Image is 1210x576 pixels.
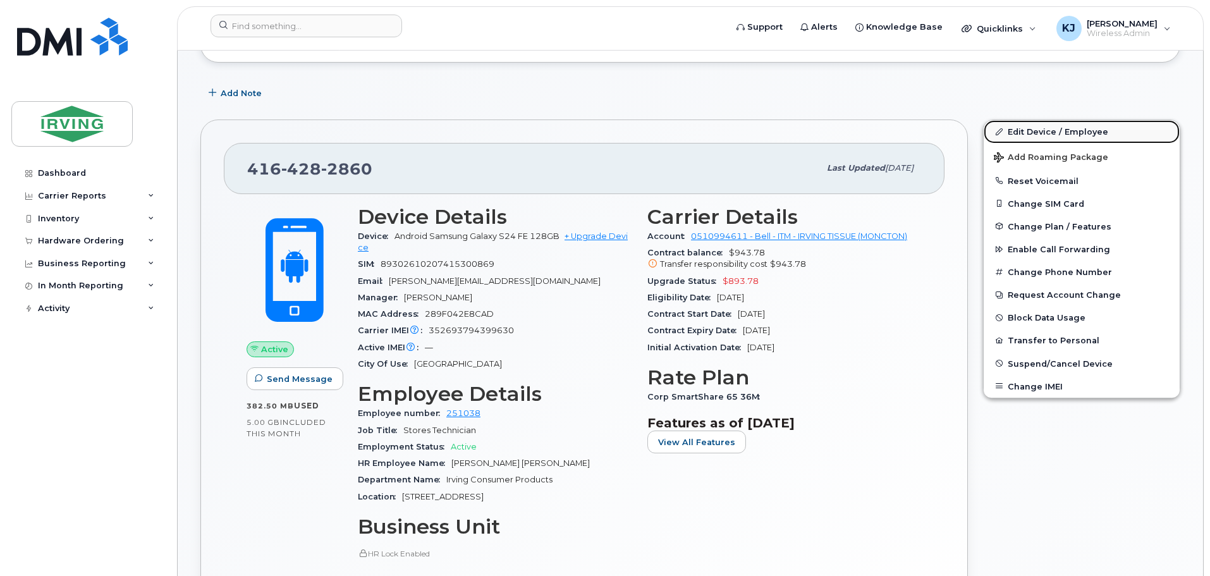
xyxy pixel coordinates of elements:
[647,415,922,431] h3: Features as of [DATE]
[358,343,425,352] span: Active IMEI
[294,401,319,410] span: used
[1062,21,1075,36] span: KJ
[429,326,514,335] span: 352693794399630
[984,215,1180,238] button: Change Plan / Features
[984,238,1180,260] button: Enable Call Forwarding
[728,15,791,40] a: Support
[358,515,632,538] h3: Business Unit
[747,343,774,352] span: [DATE]
[247,417,326,438] span: included this month
[358,475,446,484] span: Department Name
[261,343,288,355] span: Active
[647,392,766,401] span: Corp SmartShare 65 36M
[984,283,1180,306] button: Request Account Change
[691,231,907,241] a: 0510994611 - Bell - ITM - IRVING TISSUE (MONCTON)
[827,163,885,173] span: Last updated
[358,442,451,451] span: Employment Status
[247,159,372,178] span: 416
[647,431,746,453] button: View All Features
[451,442,477,451] span: Active
[647,276,723,286] span: Upgrade Status
[1048,16,1180,41] div: Khalid Jabbar
[358,231,394,241] span: Device
[358,259,381,269] span: SIM
[221,87,262,99] span: Add Note
[811,21,838,34] span: Alerts
[866,21,943,34] span: Knowledge Base
[984,352,1180,375] button: Suspend/Cancel Device
[846,15,951,40] a: Knowledge Base
[723,276,759,286] span: $893.78
[717,293,744,302] span: [DATE]
[738,309,765,319] span: [DATE]
[425,309,494,319] span: 289F042E8CAD
[358,276,389,286] span: Email
[358,408,446,418] span: Employee number
[451,458,590,468] span: [PERSON_NAME] [PERSON_NAME]
[660,259,767,269] span: Transfer responsibility cost
[747,21,783,34] span: Support
[1008,221,1111,231] span: Change Plan / Features
[953,16,1045,41] div: Quicklinks
[358,426,403,435] span: Job Title
[358,309,425,319] span: MAC Address
[984,260,1180,283] button: Change Phone Number
[647,343,747,352] span: Initial Activation Date
[984,192,1180,215] button: Change SIM Card
[984,169,1180,192] button: Reset Voicemail
[1008,358,1113,368] span: Suspend/Cancel Device
[770,259,806,269] span: $943.78
[281,159,321,178] span: 428
[358,205,632,228] h3: Device Details
[1087,18,1158,28] span: [PERSON_NAME]
[647,248,922,271] span: $943.78
[658,436,735,448] span: View All Features
[358,383,632,405] h3: Employee Details
[403,426,476,435] span: Stores Technician
[247,367,343,390] button: Send Message
[647,248,729,257] span: Contract balance
[984,329,1180,352] button: Transfer to Personal
[414,359,502,369] span: [GEOGRAPHIC_DATA]
[743,326,770,335] span: [DATE]
[647,326,743,335] span: Contract Expiry Date
[647,309,738,319] span: Contract Start Date
[791,15,846,40] a: Alerts
[994,152,1108,164] span: Add Roaming Package
[425,343,433,352] span: —
[1008,245,1110,254] span: Enable Call Forwarding
[211,15,402,37] input: Find something...
[247,418,280,427] span: 5.00 GB
[647,293,717,302] span: Eligibility Date
[394,231,559,241] span: Android Samsung Galaxy S24 FE 128GB
[358,293,404,302] span: Manager
[381,259,494,269] span: 89302610207415300869
[358,492,402,501] span: Location
[321,159,372,178] span: 2860
[1087,28,1158,39] span: Wireless Admin
[984,120,1180,143] a: Edit Device / Employee
[247,401,294,410] span: 382.50 MB
[404,293,472,302] span: [PERSON_NAME]
[647,205,922,228] h3: Carrier Details
[358,548,632,559] p: HR Lock Enabled
[647,366,922,389] h3: Rate Plan
[977,23,1023,34] span: Quicklinks
[647,231,691,241] span: Account
[984,144,1180,169] button: Add Roaming Package
[358,458,451,468] span: HR Employee Name
[389,276,601,286] span: [PERSON_NAME][EMAIL_ADDRESS][DOMAIN_NAME]
[984,375,1180,398] button: Change IMEI
[358,359,414,369] span: City Of Use
[402,492,484,501] span: [STREET_ADDRESS]
[885,163,914,173] span: [DATE]
[446,408,480,418] a: 251038
[200,82,272,104] button: Add Note
[984,306,1180,329] button: Block Data Usage
[358,326,429,335] span: Carrier IMEI
[267,373,333,385] span: Send Message
[446,475,553,484] span: Irving Consumer Products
